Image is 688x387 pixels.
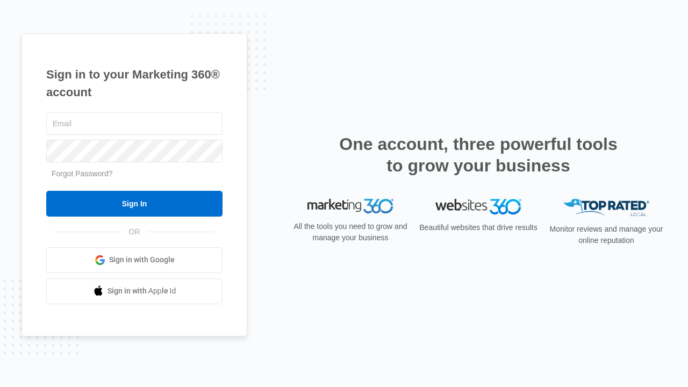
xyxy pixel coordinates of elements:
[46,278,223,304] a: Sign in with Apple Id
[435,199,521,214] img: Websites 360
[290,221,411,243] p: All the tools you need to grow and manage your business
[563,199,649,217] img: Top Rated Local
[46,66,223,101] h1: Sign in to your Marketing 360® account
[46,247,223,273] a: Sign in with Google
[46,191,223,217] input: Sign In
[107,285,176,297] span: Sign in with Apple Id
[546,224,666,246] p: Monitor reviews and manage your online reputation
[109,254,175,266] span: Sign in with Google
[121,226,148,238] span: OR
[336,133,621,176] h2: One account, three powerful tools to grow your business
[46,112,223,135] input: Email
[52,169,113,178] a: Forgot Password?
[307,199,393,214] img: Marketing 360
[418,222,539,233] p: Beautiful websites that drive results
